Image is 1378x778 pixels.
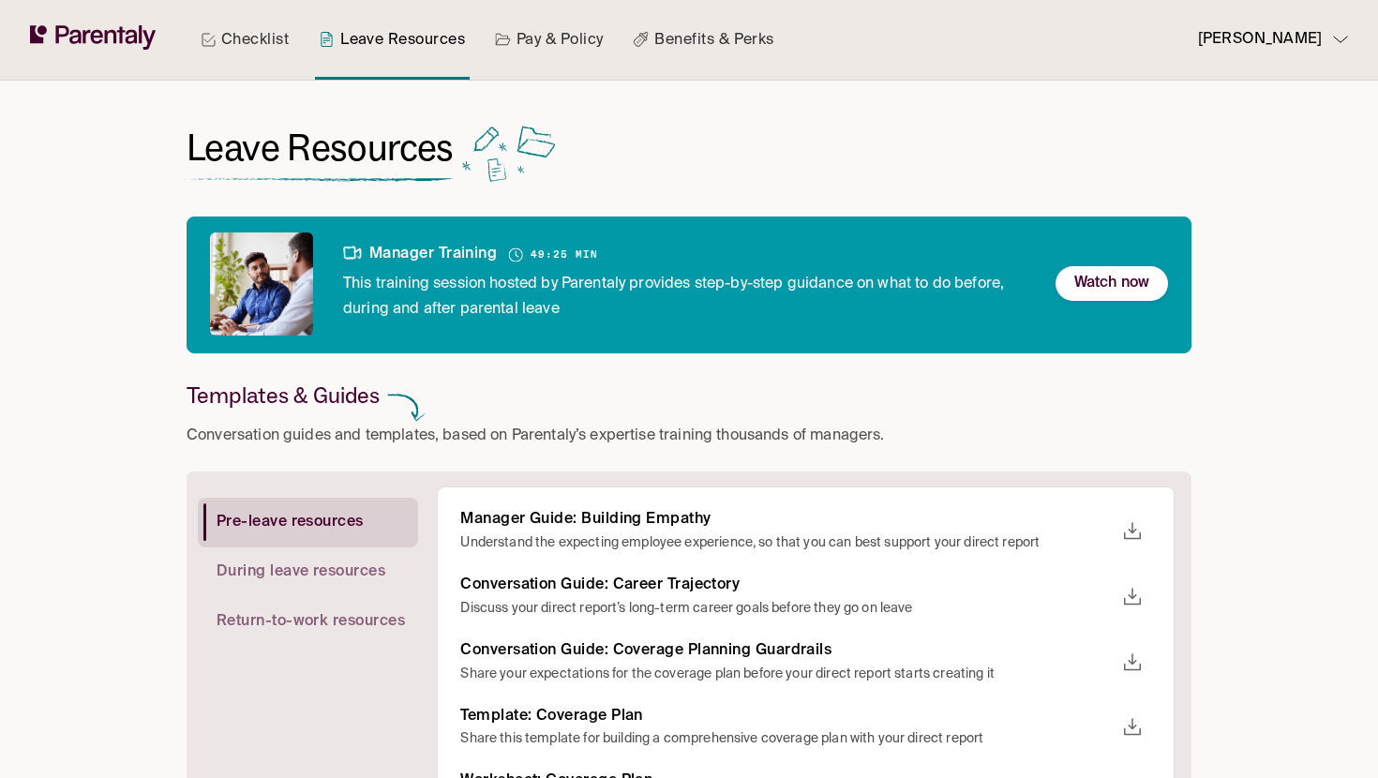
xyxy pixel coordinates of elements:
[460,510,1114,530] h6: Manager Guide: Building Empathy
[460,665,1114,684] p: Share your expectations for the coverage plan before your direct report starts creating it
[187,217,1191,322] a: Manager Training49:25 minThis training session hosted by Parentaly provides step-by-step guidance...
[1056,266,1168,301] button: Watch now
[460,729,1114,749] p: Share this template for building a comprehensive coverage plan with your direct report
[217,562,385,582] span: During leave resources
[187,126,454,172] h1: Leave
[460,707,1114,726] h6: Template: Coverage Plan
[217,612,405,632] span: Return-to-work resources
[287,125,453,171] span: Resources
[1114,709,1151,746] button: download
[343,245,497,264] h6: Manager Training
[460,576,1114,595] h6: Conversation Guide: Career Trajectory
[1074,271,1149,296] p: Watch now
[1114,578,1151,616] button: download
[460,599,1114,619] p: Discuss your direct report’s long-term career goals before they go on leave
[531,247,598,264] h6: 49:25 min
[1114,513,1151,550] button: download
[1114,644,1151,681] button: download
[1198,27,1322,52] p: [PERSON_NAME]
[460,641,1114,661] h6: Conversation Guide: Coverage Planning Guardrails
[187,424,885,449] p: Conversation guides and templates, based on Parentaly’s expertise training thousands of managers.
[187,382,380,409] h6: Templates & Guides
[343,261,1026,322] p: This training session hosted by Parentaly provides step-by-step guidance on what to do before, du...
[460,533,1114,553] p: Understand the expecting employee experience, so that you can best support your direct report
